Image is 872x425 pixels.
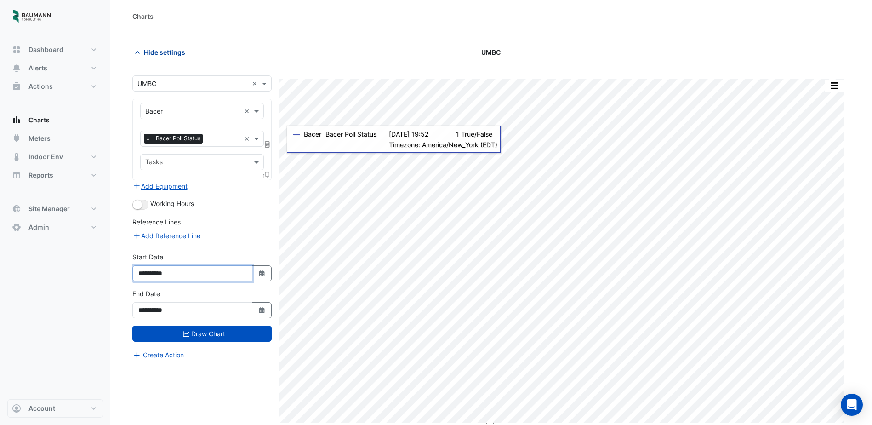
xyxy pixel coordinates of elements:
[12,171,21,180] app-icon: Reports
[144,157,163,169] div: Tasks
[132,11,154,21] div: Charts
[28,204,70,213] span: Site Manager
[12,152,21,161] app-icon: Indoor Env
[7,77,103,96] button: Actions
[28,223,49,232] span: Admin
[132,217,181,227] label: Reference Lines
[144,47,185,57] span: Hide settings
[12,82,21,91] app-icon: Actions
[28,45,63,54] span: Dashboard
[258,270,266,277] fa-icon: Select Date
[144,134,152,143] span: ×
[7,399,103,418] button: Account
[7,218,103,236] button: Admin
[12,63,21,73] app-icon: Alerts
[825,80,844,92] button: More Options
[7,129,103,148] button: Meters
[7,111,103,129] button: Charts
[7,40,103,59] button: Dashboard
[28,82,53,91] span: Actions
[841,394,863,416] div: Open Intercom Messenger
[12,45,21,54] app-icon: Dashboard
[481,47,501,57] span: UMBC
[132,289,160,299] label: End Date
[12,134,21,143] app-icon: Meters
[132,181,188,191] button: Add Equipment
[132,326,272,342] button: Draw Chart
[244,134,252,144] span: Clear
[150,200,194,207] span: Working Hours
[7,148,103,166] button: Indoor Env
[28,152,63,161] span: Indoor Env
[28,134,51,143] span: Meters
[12,115,21,125] app-icon: Charts
[11,7,52,26] img: Company Logo
[244,106,252,116] span: Clear
[132,350,184,360] button: Create Action
[28,63,47,73] span: Alerts
[12,223,21,232] app-icon: Admin
[252,79,260,88] span: Clear
[12,204,21,213] app-icon: Site Manager
[258,306,266,314] fa-icon: Select Date
[263,171,269,179] span: Clone Favourites and Tasks from this Equipment to other Equipment
[28,115,50,125] span: Charts
[154,134,203,143] span: Bacer Poll Status
[263,140,272,148] span: Choose Function
[28,171,53,180] span: Reports
[7,59,103,77] button: Alerts
[132,230,201,241] button: Add Reference Line
[132,44,191,60] button: Hide settings
[28,404,55,413] span: Account
[132,252,163,262] label: Start Date
[7,166,103,184] button: Reports
[7,200,103,218] button: Site Manager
